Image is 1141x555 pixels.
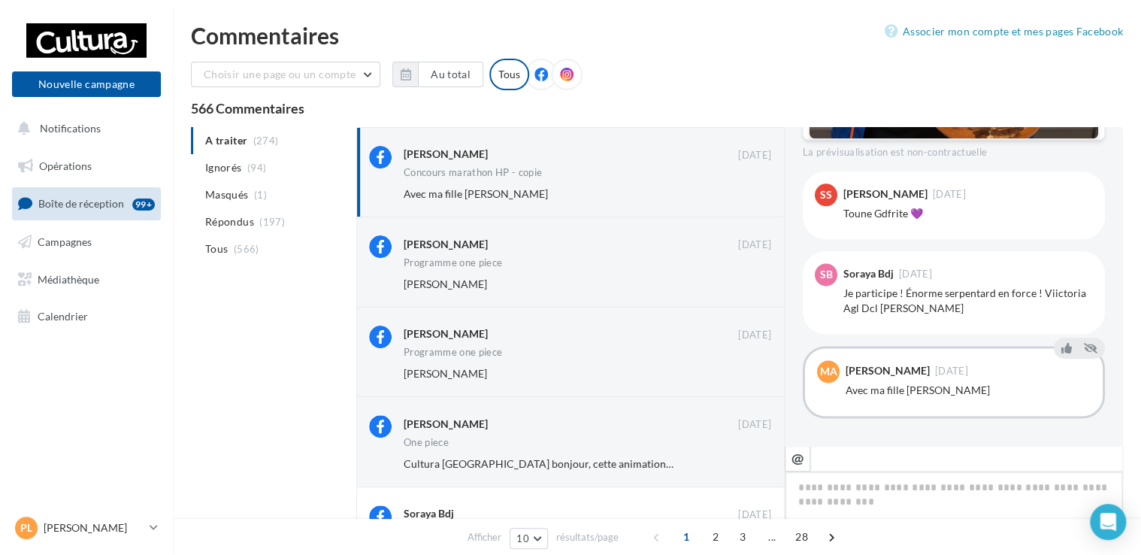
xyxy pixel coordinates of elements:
span: 1 [674,525,698,549]
span: Campagnes [38,235,92,248]
div: Tous [489,59,529,90]
button: Nouvelle campagne [12,71,161,97]
span: Avec ma fille [PERSON_NAME] [404,187,548,200]
span: [DATE] [933,190,966,199]
span: (197) [259,216,285,228]
div: Toune Gdfrite 💜 [843,206,1093,221]
span: 28 [789,525,814,549]
p: [PERSON_NAME] [44,520,144,535]
span: Répondus [205,214,254,229]
div: Programme one piece [404,347,502,357]
div: One piece [404,438,449,447]
span: 3 [731,525,755,549]
span: Médiathèque [38,272,99,285]
span: [DATE] [935,366,968,376]
span: (1) [254,189,267,201]
span: Choisir une page ou un compte [204,68,356,80]
div: Soraya Bdj [404,506,454,521]
span: (566) [234,243,259,255]
button: 10 [510,528,548,549]
span: PL [20,520,32,535]
a: Boîte de réception99+ [9,187,164,220]
button: Choisir une page ou un compte [191,62,380,87]
span: [DATE] [738,508,771,522]
div: Concours marathon HP - copie [404,168,542,177]
span: 10 [516,532,529,544]
span: [DATE] [738,418,771,432]
span: Afficher [468,530,501,544]
span: Ignorés [205,160,241,175]
div: Je participe ! Énorme serpentard en force ! Viictoria Agl Dcl [PERSON_NAME] [843,286,1093,316]
span: Opérations [39,159,92,172]
div: [PERSON_NAME] [846,365,930,376]
a: PL [PERSON_NAME] [12,514,161,542]
div: Avec ma fille [PERSON_NAME] [846,383,1091,398]
div: Programme one piece [404,258,502,268]
div: [PERSON_NAME] [404,417,488,432]
span: [DATE] [738,149,771,162]
div: 99+ [132,199,155,211]
a: Calendrier [9,301,164,332]
span: ... [760,525,784,549]
span: SB [820,267,833,282]
a: Campagnes [9,226,164,258]
span: [DATE] [899,269,932,279]
span: Notifications [40,122,101,135]
span: [DATE] [738,238,771,252]
span: [PERSON_NAME] [404,277,487,290]
div: [PERSON_NAME] [404,326,488,341]
button: Au total [392,62,483,87]
span: résultats/page [556,530,619,544]
div: Open Intercom Messenger [1090,504,1126,540]
span: Cultura [GEOGRAPHIC_DATA] bonjour, cette animation est à partir de quel age ? [GEOGRAPHIC_DATA] [404,457,889,470]
span: [DATE] [738,329,771,342]
i: @ [791,451,804,465]
span: 2 [704,525,728,549]
a: Opérations [9,150,164,182]
span: Calendrier [38,310,88,323]
span: SS [820,187,832,202]
button: Notifications [9,113,158,144]
span: (94) [247,162,266,174]
button: @ [785,446,810,472]
div: [PERSON_NAME] [404,147,488,162]
span: Tous [205,241,228,256]
div: [PERSON_NAME] [404,237,488,252]
div: Soraya Bdj [843,268,894,279]
span: Masqués [205,187,248,202]
div: 566 Commentaires [191,102,1123,115]
a: Médiathèque [9,264,164,296]
div: [PERSON_NAME] [843,189,928,199]
span: Ma [820,364,837,379]
div: La prévisualisation est non-contractuelle [803,140,1105,159]
button: Au total [418,62,483,87]
span: Boîte de réception [38,197,124,210]
div: Commentaires [191,24,1123,47]
span: [PERSON_NAME] [404,367,487,380]
a: Associer mon compte et mes pages Facebook [885,23,1123,41]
